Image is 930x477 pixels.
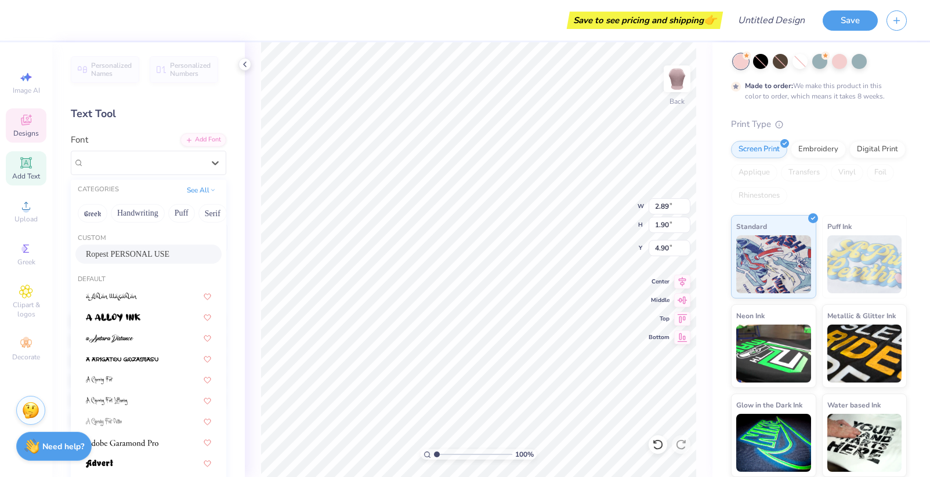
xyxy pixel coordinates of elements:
strong: Made to order: [745,81,793,90]
span: 👉 [704,13,717,27]
button: Handwriting [111,204,165,223]
img: Metallic & Glitter Ink [827,325,902,383]
span: Neon Ink [736,309,765,322]
img: Adobe Garamond Pro [86,439,158,447]
div: Applique [731,164,777,181]
button: Save [823,10,878,31]
img: A Charming Font [86,376,113,384]
div: Save to see pricing and shipping [570,12,720,29]
div: Back [670,96,685,107]
div: Screen Print [731,141,787,158]
span: Middle [649,296,670,304]
div: Custom [71,234,226,243]
span: Greek [17,257,35,267]
div: Transfers [781,164,827,181]
div: Add Font [180,133,226,147]
span: Image AI [13,86,40,95]
div: Embroidery [791,141,846,158]
img: Neon Ink [736,325,811,383]
div: Vinyl [831,164,863,181]
span: Metallic & Glitter Ink [827,309,896,322]
div: Default [71,275,226,285]
div: We make this product in this color to order, which means it takes 8 weeks. [745,81,888,101]
button: Puff [168,204,195,223]
img: Advert [86,460,113,468]
label: Font [71,133,88,147]
span: Standard [736,220,767,232]
span: Decorate [12,352,40,362]
img: a Ahlan Wasahlan [86,293,137,301]
span: Water based Ink [827,399,881,411]
input: Untitled Design [729,9,814,32]
div: Rhinestones [731,187,787,205]
img: A Charming Font Outline [86,418,122,426]
span: Bottom [649,333,670,341]
button: Serif [198,204,227,223]
span: Glow in the Dark Ink [736,399,802,411]
img: a Antara Distance [86,334,133,343]
button: See All [183,184,219,196]
span: Center [649,278,670,286]
img: Standard [736,235,811,293]
img: Water based Ink [827,414,902,472]
span: Puff Ink [827,220,852,232]
div: Digital Print [849,141,906,158]
span: 100 % [515,449,534,460]
span: Designs [13,129,39,138]
strong: Need help? [42,441,84,452]
img: Glow in the Dark Ink [736,414,811,472]
span: Add Text [12,172,40,181]
img: Back [665,67,689,90]
span: Personalized Numbers [170,61,211,78]
img: a Alloy Ink [86,314,140,322]
img: Puff Ink [827,235,902,293]
img: A Charming Font Leftleaning [86,397,128,405]
span: Clipart & logos [6,300,46,319]
div: Text Tool [71,106,226,122]
span: Ropest PERSONAL USE [86,248,169,260]
button: Greek [78,204,107,223]
div: Foil [867,164,894,181]
span: Top [649,315,670,323]
img: a Arigatou Gozaimasu [86,355,158,363]
span: Personalized Names [91,61,132,78]
div: Print Type [731,118,907,131]
span: Upload [15,214,38,224]
div: CATEGORIES [78,185,119,195]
